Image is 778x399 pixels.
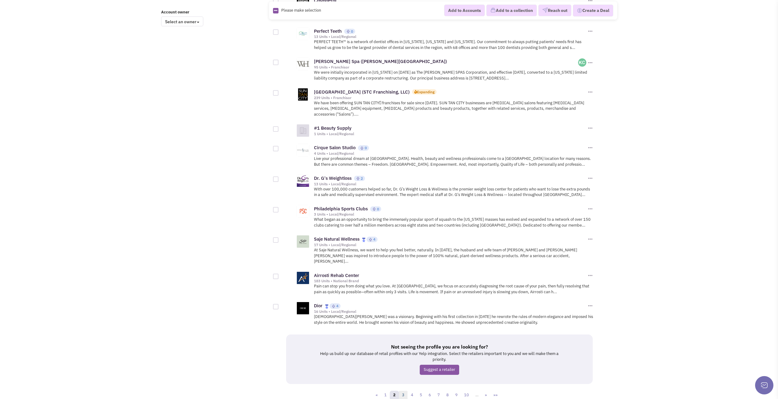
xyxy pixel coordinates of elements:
div: 239 Units • Franchisor [314,95,587,100]
a: Dior [314,303,323,308]
p: We have been offering SUN TAN CITY franchises for sale since [DATE]. SUN TAN CITY businesses are... [314,100,594,117]
div: 13 Units • Local/Regional [314,34,587,39]
img: locallyfamous-upvote.png [372,207,376,211]
a: Saje Natural Wellness [314,236,360,242]
div: 13 Units • Local/Regional [314,182,587,187]
h5: Not seeing the profile you are looking for? [317,344,562,350]
span: Please make selection [281,8,321,13]
p: With over 100,000 customers helped so far, Dr. G’s Weight Loss & Wellness is the premier weight l... [314,187,594,198]
button: Add to a collection [486,5,537,17]
span: 0 [365,146,367,150]
p: We were initially incorporated in [US_STATE] on [DATE] as The [PERSON_NAME] SPAS Corporation, and... [314,70,594,81]
img: locallyfamous-largeicon.png [325,304,329,309]
a: Philadelphia Sports Clubs [314,206,368,212]
div: 16 Units • Local/Regional [314,309,587,314]
span: Select an owner [161,17,203,26]
a: #1 Beauty Supply [314,125,352,131]
button: Reach out [538,5,571,17]
div: 1 Units • Local/Regional [314,131,587,136]
div: 95 Units • Franchisor [314,65,578,70]
img: locallyfamous-largeicon.png [362,238,366,242]
div: 183 Units • National Brand [314,279,587,283]
img: Rectangle.png [273,8,278,13]
button: Add to Accounts [444,5,485,16]
span: 0 [351,29,353,34]
span: 4 [373,237,375,242]
a: [GEOGRAPHIC_DATA] (STC Franchising, LLC) [314,89,410,95]
img: locallyfamous-upvote.png [369,238,372,242]
span: 4 [336,304,338,308]
a: [PERSON_NAME] Spa ([PERSON_NAME][GEOGRAPHIC_DATA]) [314,58,447,64]
p: Live your professional dream at [GEOGRAPHIC_DATA]. Health, beauty and wellness professionals come... [314,156,594,167]
div: 3 Units • Local/Regional [314,212,587,217]
p: What began as an opportunity to bring the immensely popular sport of squash to the [US_STATE] mas... [314,217,594,228]
a: Suggest a retailer [420,365,459,375]
p: Help us build up our database of retail profiles with our Yelp integration. Select the retailers ... [317,351,562,362]
p: At Saje Natural Wellness, we want to help you feel better, naturally. In [DATE], the husband and ... [314,247,594,264]
button: Create a Deal [573,5,613,17]
a: Dr. G's Weightloss [314,175,352,181]
a: Perfect Teeth [314,28,342,34]
img: locallyfamous-upvote.png [346,29,350,33]
img: icon-collection-lavender.png [490,8,496,13]
div: 4 Units • Local/Regional [314,151,587,156]
img: locallyfamous-upvote.png [356,176,360,180]
img: locallyfamous-upvote.png [332,304,335,308]
a: Airrosti Rehab Center [314,272,359,278]
div: Expanding [417,89,434,94]
span: 2 [361,176,363,181]
div: 17 Units • Local/Regional [314,242,587,247]
p: Pain can stop you from doing what you love. At [GEOGRAPHIC_DATA], we focus on accurately diagnosi... [314,283,594,295]
img: VectorPaper_Plane.png [542,8,548,13]
label: Account owner [161,9,269,15]
img: locallyfamous-upvote.png [360,146,364,150]
p: PERFECT TEETH™ is a network of dentist offices in [US_STATE], [US_STATE] and [US_STATE]. Our comm... [314,39,594,50]
p: [DEMOGRAPHIC_DATA][PERSON_NAME] was a visionary. Beginning with his first collection in [DATE] he... [314,314,594,325]
img: teWl9Dtx2ke2FFSUte9CyA.png [578,58,586,67]
img: Deal-Dollar.png [577,7,582,14]
span: 0 [377,207,379,211]
a: Cirque Salon Studio [314,145,356,150]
